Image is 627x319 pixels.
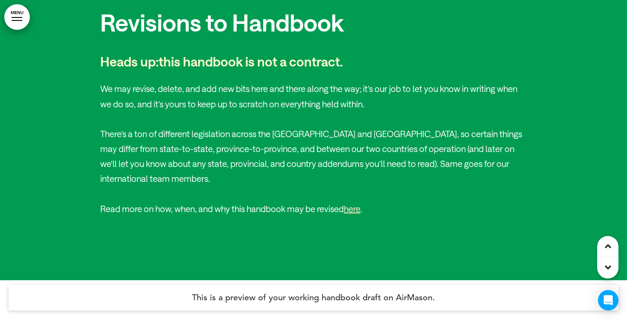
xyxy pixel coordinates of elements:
span: Heads up: . [100,54,343,69]
a: MENU [4,4,30,30]
strong: this handbook is not a contract [159,54,340,69]
span: There’s a ton of different legislation across the [GEOGRAPHIC_DATA] and [GEOGRAPHIC_DATA], so cer... [100,129,522,184]
a: here [344,204,360,214]
span: Read more on how, when, and why this handbook may be revised . [100,204,362,214]
div: Open Intercom Messenger [598,290,618,310]
h4: This is a preview of your working handbook draft on AirMason. [9,285,618,310]
span: We may revise, delete, and add new bits here and there along the way; it’s our job to let you kno... [100,83,517,109]
span: Revisions to Handbook [100,9,344,36]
